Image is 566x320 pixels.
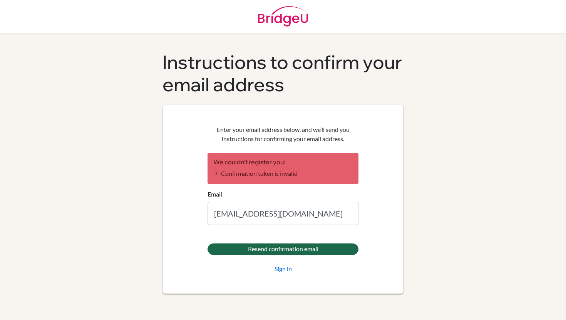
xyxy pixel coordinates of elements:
[208,243,358,255] input: Resend confirmation email
[213,158,353,166] h2: We couldn't register you:
[162,51,404,95] h1: Instructions to confirm your email address
[213,169,353,178] li: Confirmation token is invalid
[208,190,222,199] label: Email
[275,264,292,273] a: Sign in
[208,125,358,143] p: Enter your email address below, and we’ll send you instructions for confirming your email address.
